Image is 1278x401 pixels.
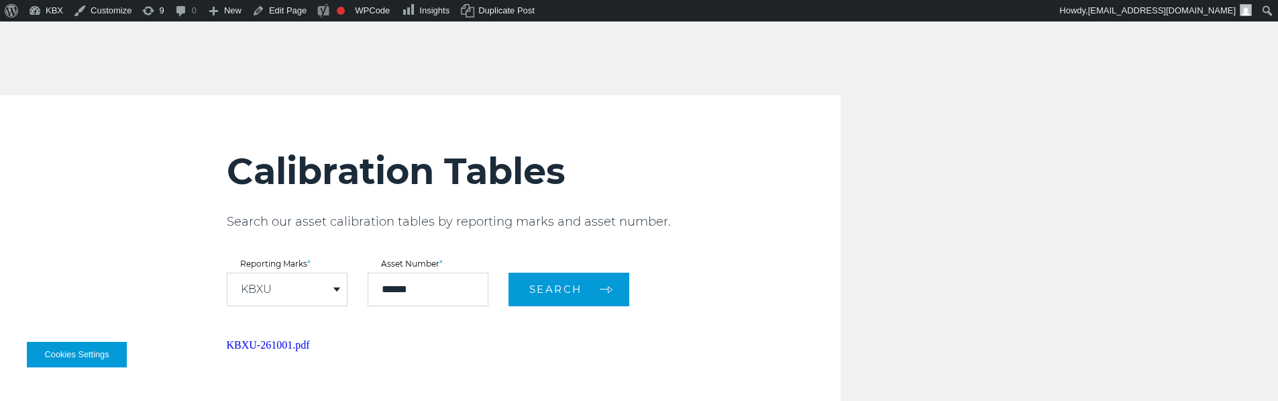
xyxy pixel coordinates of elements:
span: Search [529,283,582,296]
span: Insights [419,5,449,15]
a: KBXU [241,284,272,295]
label: Reporting Marks [227,260,348,268]
div: Focus keyphrase not set [337,7,345,15]
label: Asset Number [368,260,488,268]
p: Search our asset calibration tables by reporting marks and asset number. [227,214,841,230]
a: KBXU-261001.pdf [227,339,310,351]
span: [EMAIL_ADDRESS][DOMAIN_NAME] [1088,5,1236,15]
button: Cookies Settings [27,342,127,367]
h2: Calibration Tables [227,149,841,193]
button: Search arrow arrow [509,273,629,306]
